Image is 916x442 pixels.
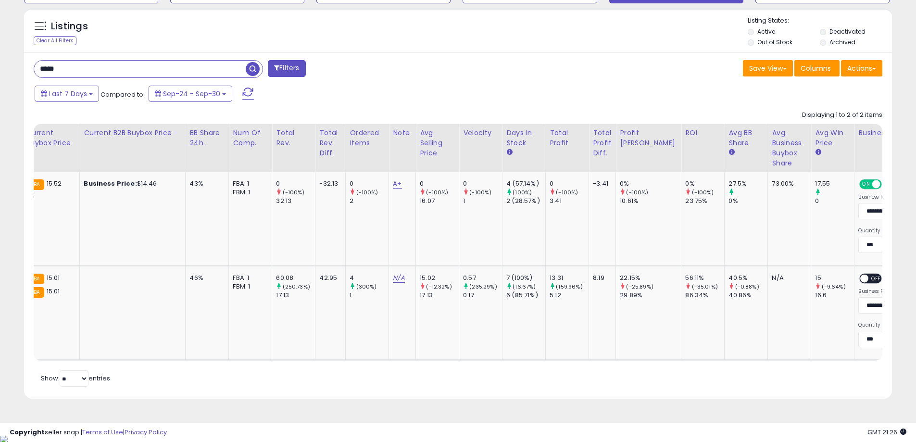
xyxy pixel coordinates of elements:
[276,179,315,188] div: 0
[26,274,44,284] small: FBA
[728,291,767,300] div: 40.86%
[233,274,264,282] div: FBA: 1
[189,128,225,148] div: BB Share 24h.
[420,179,459,188] div: 0
[815,179,854,188] div: 17.55
[550,179,589,188] div: 0
[728,128,764,148] div: Avg BB Share
[556,283,582,290] small: (159.96%)
[869,275,884,283] span: OFF
[861,180,873,189] span: ON
[469,283,497,290] small: (235.29%)
[34,36,76,45] div: Clear All Filters
[815,291,854,300] div: 16.6
[802,111,882,120] div: Displaying 1 to 2 of 2 items
[880,180,896,189] span: OFF
[550,291,589,300] div: 5.12
[829,27,866,36] label: Deactivated
[506,179,545,188] div: 4 (57.14%)
[393,128,412,138] div: Note
[506,291,545,300] div: 6 (85.71%)
[319,179,338,188] div: -32.13
[692,283,718,290] small: (-35.01%)
[163,89,220,99] span: Sep-24 - Sep-30
[815,274,854,282] div: 15
[620,197,681,205] div: 10.61%
[125,428,167,437] a: Privacy Policy
[100,90,145,99] span: Compared to:
[556,189,578,196] small: (-100%)
[233,282,264,291] div: FBM: 1
[82,428,123,437] a: Terms of Use
[233,128,268,148] div: Num of Comp.
[469,189,491,196] small: (-100%)
[283,283,310,290] small: (250.73%)
[26,287,44,298] small: FBA
[463,291,502,300] div: 0.17
[276,128,311,148] div: Total Rev.
[356,189,378,196] small: (-100%)
[593,128,612,158] div: Total Profit Diff.
[794,60,840,76] button: Columns
[276,291,315,300] div: 17.13
[757,38,792,46] label: Out of Stock
[626,283,653,290] small: (-25.89%)
[268,60,305,77] button: Filters
[319,128,341,158] div: Total Rev. Diff.
[149,86,232,102] button: Sep-24 - Sep-30
[735,283,759,290] small: (-0.88%)
[10,428,45,437] strong: Copyright
[84,179,137,188] b: Business Price:
[801,63,831,73] span: Columns
[189,179,221,188] div: 43%
[620,291,681,300] div: 29.89%
[393,179,402,189] a: A+
[319,274,338,282] div: 42.95
[463,179,502,188] div: 0
[506,274,545,282] div: 7 (100%)
[47,287,60,296] span: 15.01
[26,179,44,190] small: FBA
[350,128,385,148] div: Ordered Items
[685,197,724,205] div: 23.75%
[463,128,498,138] div: Velocity
[685,291,724,300] div: 86.34%
[463,197,502,205] div: 1
[51,20,88,33] h5: Listings
[626,189,648,196] small: (-100%)
[393,273,404,283] a: N/A
[620,128,677,148] div: Profit [PERSON_NAME]
[420,197,459,205] div: 16.07
[550,128,585,148] div: Total Profit
[593,179,608,188] div: -3.41
[47,179,62,188] span: 15.52
[685,179,724,188] div: 0%
[276,274,315,282] div: 60.08
[506,197,545,205] div: 2 (28.57%)
[815,148,821,157] small: Avg Win Price.
[506,148,512,157] small: Days In Stock.
[620,179,681,188] div: 0%
[513,189,532,196] small: (100%)
[189,274,221,282] div: 46%
[26,128,75,148] div: Current Buybox Price
[822,283,846,290] small: (-9.64%)
[728,274,767,282] div: 40.5%
[420,274,459,282] div: 15.02
[47,273,60,282] span: 15.01
[49,89,87,99] span: Last 7 Days
[420,291,459,300] div: 17.13
[829,38,855,46] label: Archived
[815,197,854,205] div: 0
[728,197,767,205] div: 0%
[728,179,767,188] div: 27.5%
[550,274,589,282] div: 13.31
[233,188,264,197] div: FBM: 1
[350,274,389,282] div: 4
[685,274,724,282] div: 56.11%
[41,374,110,383] span: Show: entries
[728,148,734,157] small: Avg BB Share.
[685,128,720,138] div: ROI
[283,189,305,196] small: (-100%)
[620,274,681,282] div: 22.15%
